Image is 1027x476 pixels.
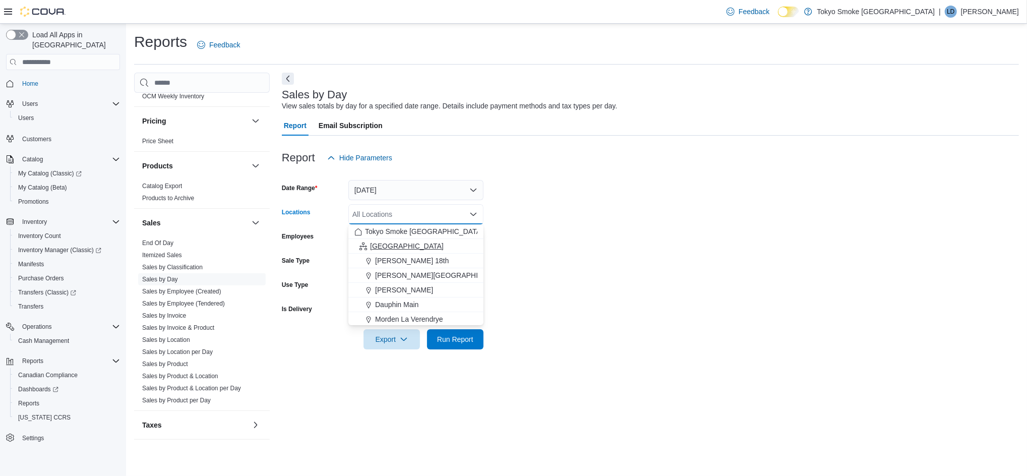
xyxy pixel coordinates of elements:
div: View sales totals by day for a specified date range. Details include payment methods and tax type... [282,101,618,111]
div: Liam Dickie [945,6,957,18]
span: Transfers [18,303,43,311]
span: Price Sheet [142,137,173,145]
a: Users [14,112,38,124]
span: Run Report [437,334,473,344]
span: Canadian Compliance [14,369,120,381]
a: Dashboards [10,382,124,396]
span: Feedback [209,40,240,50]
a: Sales by Invoice & Product [142,324,214,331]
label: Use Type [282,281,308,289]
label: Locations [282,208,311,216]
button: Products [250,160,262,172]
button: Catalog [2,152,124,166]
button: Settings [2,431,124,445]
button: Export [364,329,420,349]
span: Report [284,115,307,136]
button: Inventory [2,215,124,229]
span: My Catalog (Beta) [18,184,67,192]
input: Dark Mode [778,7,799,17]
a: Sales by Employee (Created) [142,288,221,295]
span: Products to Archive [142,194,194,202]
span: LD [947,6,954,18]
span: [PERSON_NAME] 18th [375,256,449,266]
span: Inventory Manager (Classic) [18,246,101,254]
a: Products to Archive [142,195,194,202]
span: Inventory [18,216,120,228]
button: Reports [10,396,124,410]
span: Purchase Orders [14,272,120,284]
a: [US_STATE] CCRS [14,411,75,424]
span: Morden La Verendrye [375,314,443,324]
span: Promotions [14,196,120,208]
span: Catalog Export [142,182,182,190]
a: Itemized Sales [142,252,182,259]
span: My Catalog (Classic) [18,169,82,177]
span: Hide Parameters [339,153,392,163]
span: Itemized Sales [142,251,182,259]
span: Cash Management [14,335,120,347]
a: OCM Weekly Inventory [142,93,204,100]
span: Sales by Product [142,360,188,368]
span: Purchase Orders [18,274,64,282]
a: Sales by Product & Location [142,373,218,380]
button: Users [10,111,124,125]
span: Sales by Employee (Tendered) [142,300,225,308]
span: [PERSON_NAME][GEOGRAPHIC_DATA] [375,270,507,280]
span: Catalog [18,153,120,165]
button: Users [18,98,42,110]
button: Taxes [250,419,262,431]
button: Sales [142,218,248,228]
a: Sales by Product [142,361,188,368]
h1: Reports [134,32,187,52]
a: Home [18,78,42,90]
span: Canadian Compliance [18,371,78,379]
button: Manifests [10,257,124,271]
a: Purchase Orders [14,272,68,284]
label: Is Delivery [282,305,312,313]
button: Morden La Verendrye [348,312,484,327]
button: [DATE] [348,180,484,200]
button: [US_STATE] CCRS [10,410,124,425]
p: [PERSON_NAME] [961,6,1019,18]
a: Manifests [14,258,48,270]
span: Export [370,329,414,349]
div: Pricing [134,135,270,151]
span: My Catalog (Beta) [14,182,120,194]
a: Sales by Location per Day [142,348,213,355]
h3: Products [142,161,173,171]
button: Canadian Compliance [10,368,124,382]
span: Sales by Invoice [142,312,186,320]
a: Promotions [14,196,53,208]
button: Inventory [18,216,51,228]
p: | [939,6,941,18]
span: Settings [18,432,120,444]
img: Cova [20,7,66,17]
button: Pricing [142,116,248,126]
span: Sales by Product per Day [142,396,211,404]
span: Email Subscription [319,115,383,136]
span: Sales by Location [142,336,190,344]
span: Inventory Count [14,230,120,242]
button: [GEOGRAPHIC_DATA] [348,239,484,254]
a: Sales by Product & Location per Day [142,385,241,392]
div: Products [134,180,270,208]
a: Sales by Invoice [142,312,186,319]
h3: Sales [142,218,161,228]
button: Promotions [10,195,124,209]
button: Users [2,97,124,111]
a: Settings [18,432,48,444]
span: [PERSON_NAME] [375,285,433,295]
span: Transfers (Classic) [18,288,76,296]
button: Catalog [18,153,47,165]
span: Reports [18,399,39,407]
span: Dashboards [18,385,58,393]
a: Canadian Compliance [14,369,82,381]
span: Sales by Invoice & Product [142,324,214,332]
span: [US_STATE] CCRS [18,413,71,422]
button: [PERSON_NAME] [348,283,484,297]
h3: Taxes [142,420,162,430]
h3: Report [282,152,315,164]
span: Catalog [22,155,43,163]
button: Reports [2,354,124,368]
span: Dauphin Main [375,300,418,310]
